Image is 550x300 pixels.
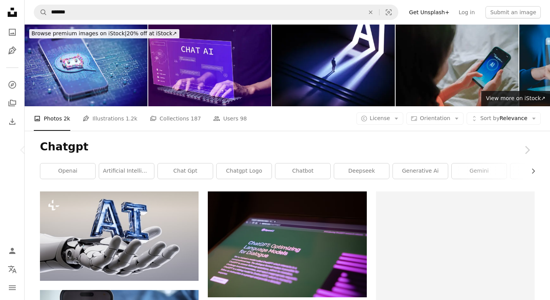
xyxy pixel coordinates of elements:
[334,163,389,179] a: deepseek
[150,106,201,131] a: Collections 187
[486,95,545,101] span: View more on iStock ↗
[404,6,454,18] a: Get Unsplash+
[5,243,20,259] a: Log in / Sign up
[83,106,137,131] a: Illustrations 1.2k
[40,140,535,154] h1: Chatgpt
[272,25,395,106] img: What is AI? Concept
[5,262,20,277] button: Language
[370,115,390,121] span: License
[31,30,126,36] span: Browse premium images on iStock |
[34,5,398,20] form: Find visuals sitewide
[5,77,20,92] a: Explore
[5,43,20,58] a: Illustrations
[485,6,541,18] button: Submit an image
[379,5,398,20] button: Visual search
[25,25,184,43] a: Browse premium images on iStock|20% off at iStock↗
[208,241,366,247] a: a close up of a computer screen with a blurry background
[504,113,550,187] a: Next
[420,115,450,121] span: Orientation
[213,106,247,131] a: Users 98
[148,25,271,106] img: Chat with AI or Artificial Intelligence technology. Man using a laptop computer chatting with an ...
[467,112,541,125] button: Sort byRelevance
[31,30,177,36] span: 20% off at iStock ↗
[208,191,366,297] img: a close up of a computer screen with a blurry background
[362,5,379,20] button: Clear
[356,112,404,125] button: License
[240,114,247,123] span: 98
[40,163,95,179] a: openai
[25,25,147,106] img: AI Bot On Phone. Machine Learning. Digital Mind Technology Concept
[191,114,201,123] span: 187
[158,163,213,179] a: chat gpt
[452,163,507,179] a: gemini
[5,25,20,40] a: Photos
[396,25,519,106] img: Asian woman using ai apps on bed
[480,115,527,122] span: Relevance
[480,115,499,121] span: Sort by
[126,114,137,123] span: 1.2k
[217,163,272,179] a: chatgpt logo
[34,5,47,20] button: Search Unsplash
[5,96,20,111] a: Collections
[99,163,154,179] a: artificial intelligence
[40,191,199,280] img: a robot hand holding a letter that says ai
[40,232,199,239] a: a robot hand holding a letter that says ai
[454,6,479,18] a: Log in
[275,163,330,179] a: chatbot
[393,163,448,179] a: generative ai
[5,280,20,295] button: Menu
[406,112,464,125] button: Orientation
[481,91,550,106] a: View more on iStock↗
